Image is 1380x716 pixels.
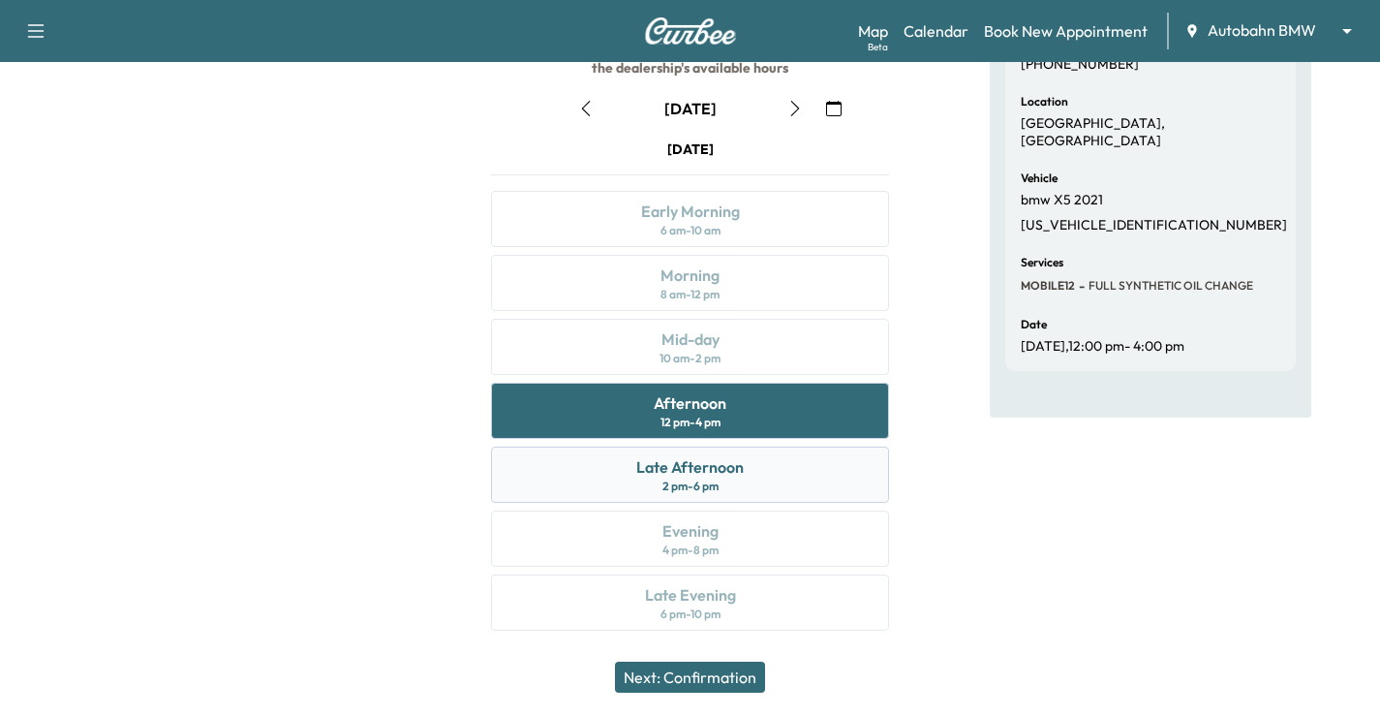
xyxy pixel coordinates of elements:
p: [PHONE_NUMBER] [1021,56,1139,74]
span: Autobahn BMW [1208,19,1316,42]
h6: Vehicle [1021,172,1058,184]
img: Curbee Logo [644,17,737,45]
div: [DATE] [667,140,714,159]
h6: Date [1021,319,1047,330]
h6: Location [1021,96,1068,108]
p: bmw X5 2021 [1021,192,1103,209]
p: [US_VEHICLE_IDENTIFICATION_NUMBER] [1021,217,1287,234]
div: Late Afternoon [636,455,744,479]
span: - [1075,276,1085,296]
b: appointments will always fall within the dealership's available hours [592,40,904,77]
a: Calendar [904,19,968,43]
div: Afternoon [654,391,726,415]
h6: Services [1021,257,1063,268]
a: MapBeta [858,19,888,43]
a: Book New Appointment [984,19,1148,43]
div: Beta [868,40,888,54]
div: 2 pm - 6 pm [662,479,719,494]
span: MOBILE12 [1021,278,1075,294]
p: [DATE] , 12:00 pm - 4:00 pm [1021,338,1184,356]
p: [GEOGRAPHIC_DATA], [GEOGRAPHIC_DATA] [1021,115,1280,149]
div: 12 pm - 4 pm [660,415,721,430]
button: Next: Confirmation [615,662,765,693]
div: [DATE] [664,98,717,119]
span: FULL SYNTHETIC OIL CHANGE [1085,278,1253,294]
